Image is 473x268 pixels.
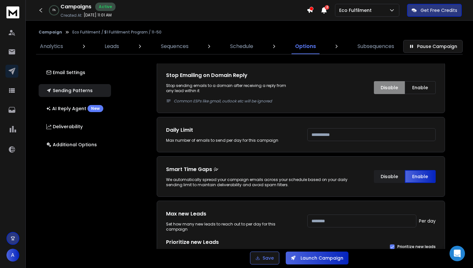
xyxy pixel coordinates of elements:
a: Options [291,39,320,54]
button: Disable [374,81,405,94]
p: AI Reply Agent [46,105,103,112]
p: [DATE] 11:01 AM [84,13,112,18]
p: 0 % [52,8,56,12]
img: logo [6,6,19,18]
p: Options [295,43,316,50]
p: Stop sending emails to a domain after receiving a reply from any lead within it [166,83,294,104]
h1: Max new Leads [166,210,294,218]
button: Save [250,252,279,264]
p: Additional Options [46,141,97,148]
p: Sequences [161,43,189,50]
div: Max number of emails to send per day for this campaign [166,138,294,143]
p: Leads [105,43,119,50]
h1: Stop Emailing on Domain Reply [166,72,294,79]
button: A [6,249,19,262]
div: Open Intercom Messenger [450,246,465,261]
p: Sending Patterns [46,87,93,94]
p: Common ESPs like gmail, outlook etc will be ignored [174,99,294,104]
div: Set how many new leads to reach out to per day for this campaign [166,222,294,232]
button: Email Settings [39,66,111,79]
label: Prioritize new leads [397,244,436,249]
p: Deliverability [46,123,83,130]
p: Get Free Credits [421,7,457,14]
p: Eco Fulfilment [339,7,374,14]
button: Disable [374,170,405,183]
p: Subsequences [357,43,394,50]
h1: Prioritize new Leads [166,238,294,246]
button: Enable [405,81,436,94]
button: AI Reply AgentNew [39,102,111,115]
a: Schedule [226,39,257,54]
h1: Campaigns [60,3,91,11]
h1: Daily Limit [166,126,294,134]
button: Additional Options [39,138,111,151]
p: Analytics [40,43,63,50]
span: 2 [325,5,329,10]
a: Leads [101,39,123,54]
p: Email Settings [46,69,85,76]
p: Schedule [230,43,253,50]
button: Launch Campaign [286,252,348,264]
a: Analytics [36,39,67,54]
a: Subsequences [354,39,398,54]
button: Campaign [39,30,62,35]
div: Active [95,3,116,11]
button: Deliverability [39,120,111,133]
button: Sending Patterns [39,84,111,97]
button: Get Free Credits [407,4,462,17]
p: Eco Fulfilment / $1 Fulfillment Program / 11-50 [72,30,162,35]
p: Per day [419,218,436,224]
div: We automatically spread your campaign emails across your schedule based on your daily sending lim... [166,177,361,187]
p: Created At: [60,13,82,18]
button: Enable [405,170,436,183]
p: Smart Time Gaps [166,166,361,173]
button: Pause Campaign [403,40,463,53]
a: Sequences [157,39,192,54]
div: New [88,105,103,112]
